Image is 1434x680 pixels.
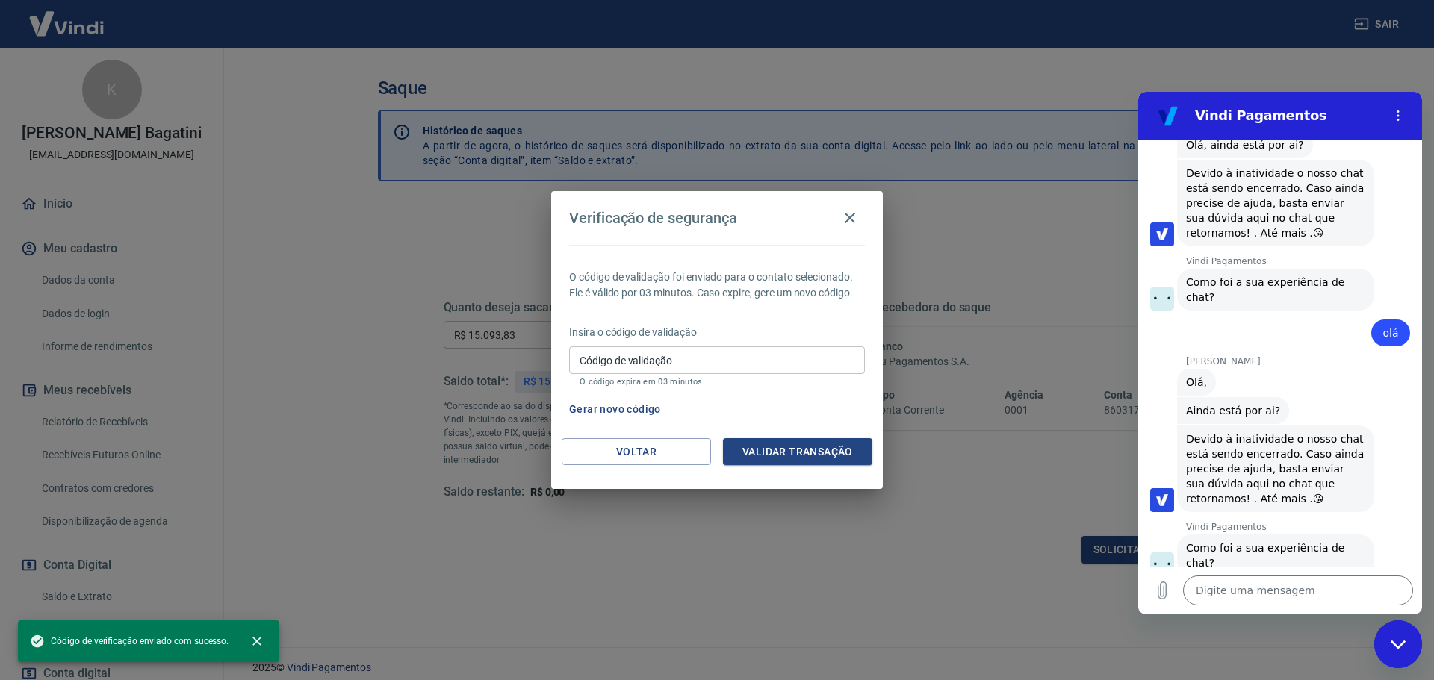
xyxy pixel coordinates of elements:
button: Voltar [562,438,711,466]
h4: Verificação de segurança [569,209,737,227]
iframe: Botão para abrir a janela de mensagens, conversa em andamento [1374,620,1422,668]
button: close [240,625,273,658]
p: Insira o código de validação [569,325,865,340]
button: Gerar novo código [563,396,667,423]
iframe: Janela de mensagens [1138,92,1422,614]
p: O código de validação foi enviado para o contato selecionado. Ele é válido por 03 minutos. Caso e... [569,269,865,301]
span: Código de verificação enviado com sucesso. [30,634,229,649]
button: Validar transação [723,438,872,466]
p: O código expira em 03 minutos. [580,377,854,387]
